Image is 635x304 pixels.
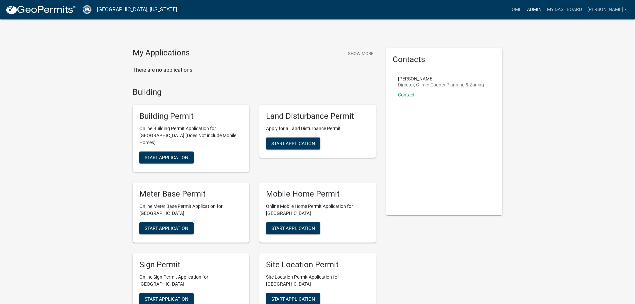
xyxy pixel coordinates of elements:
span: Start Application [145,225,188,231]
span: Start Application [271,296,315,301]
p: Online Sign Permit Application for [GEOGRAPHIC_DATA] [139,274,243,288]
h5: Contacts [393,55,496,64]
p: Online Building Permit Application for [GEOGRAPHIC_DATA] (Does Not include Mobile Homes) [139,125,243,146]
p: Site Location Permit Application for [GEOGRAPHIC_DATA] [266,274,369,288]
button: Start Application [139,222,194,234]
h5: Sign Permit [139,260,243,270]
button: Start Application [266,222,320,234]
p: Online Mobile Home Permit Application for [GEOGRAPHIC_DATA] [266,203,369,217]
a: Admin [524,3,544,16]
a: My Dashboard [544,3,585,16]
p: Apply for a Land Disturbance Permit [266,125,369,132]
a: Contact [398,92,415,97]
button: Start Application [266,137,320,149]
img: Gilmer County, Georgia [82,5,92,14]
span: Start Application [271,141,315,146]
p: [PERSON_NAME] [398,76,484,81]
h4: Building [133,87,376,97]
span: Start Application [271,225,315,231]
p: Online Meter Base Permit Application for [GEOGRAPHIC_DATA] [139,203,243,217]
a: [PERSON_NAME] [585,3,630,16]
h5: Mobile Home Permit [266,189,369,199]
button: Start Application [139,151,194,164]
span: Start Application [145,296,188,301]
h5: Building Permit [139,111,243,121]
a: Home [506,3,524,16]
a: [GEOGRAPHIC_DATA], [US_STATE] [97,4,177,15]
h5: Land Disturbance Permit [266,111,369,121]
h4: My Applications [133,48,190,58]
button: Show More [345,48,376,59]
p: There are no applications [133,66,376,74]
h5: Meter Base Permit [139,189,243,199]
span: Start Application [145,155,188,160]
h5: Site Location Permit [266,260,369,270]
p: Director, Gilmer County Planning & Zoning [398,82,484,87]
